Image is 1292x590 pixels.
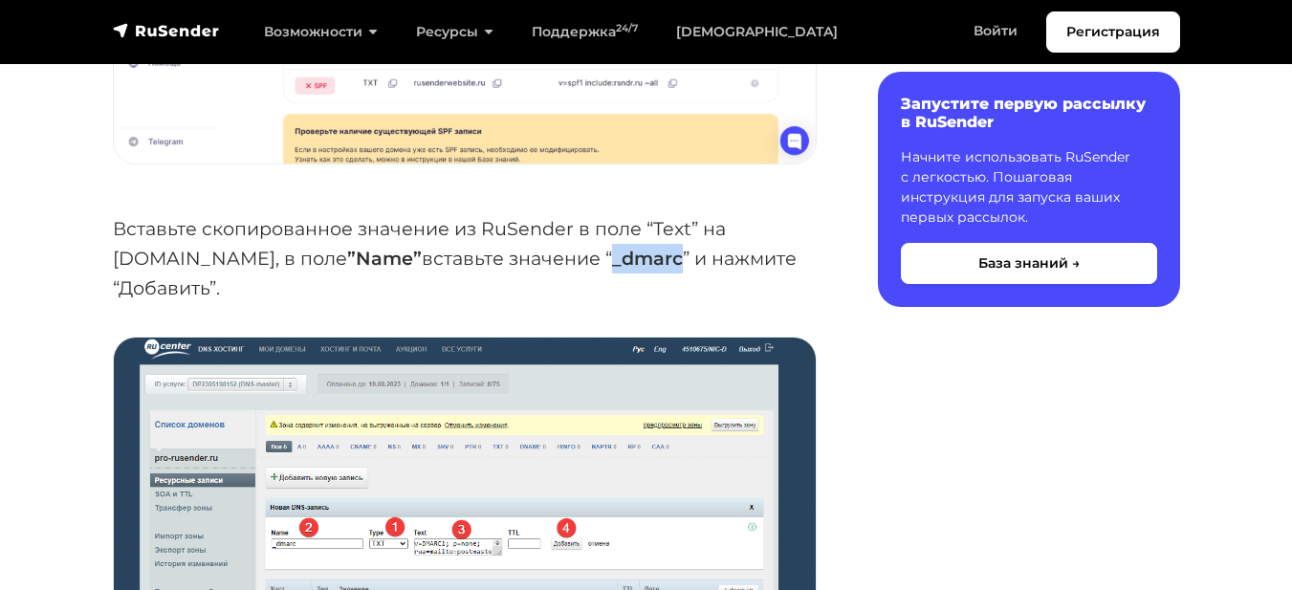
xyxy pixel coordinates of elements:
a: Запустите первую рассылку в RuSender Начните использовать RuSender с легкостью. Пошаговая инструк... [878,72,1180,306]
p: Вставьте скопированное значение из RuSender в поле “Text” на [DOMAIN_NAME], в поле вставьте значе... [113,214,817,302]
img: RuSender [113,21,220,40]
strong: ”Name” [347,247,422,270]
a: Поддержка24/7 [513,12,657,52]
h6: Запустите первую рассылку в RuSender [901,95,1157,131]
a: Войти [954,11,1037,51]
a: [DEMOGRAPHIC_DATA] [657,12,857,52]
button: База знаний → [901,242,1157,283]
strong: _dmarc [612,247,683,270]
a: Возможности [245,12,397,52]
sup: 24/7 [616,22,638,34]
a: Регистрация [1046,11,1180,53]
a: Ресурсы [397,12,513,52]
p: Начните использовать RuSender с легкостью. Пошаговая инструкция для запуска ваших первых рассылок. [901,146,1157,227]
